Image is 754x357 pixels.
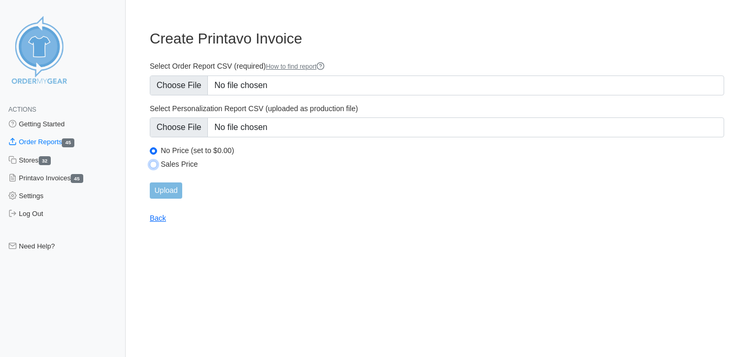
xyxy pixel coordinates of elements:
[161,146,724,155] label: No Price (set to $0.00)
[161,159,724,169] label: Sales Price
[150,30,724,48] h3: Create Printavo Invoice
[150,104,724,113] label: Select Personalization Report CSV (uploaded as production file)
[150,214,166,222] a: Back
[62,138,74,147] span: 45
[71,174,83,183] span: 45
[266,63,325,70] a: How to find report
[150,182,182,199] input: Upload
[39,156,51,165] span: 32
[8,106,36,113] span: Actions
[150,61,724,71] label: Select Order Report CSV (required)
